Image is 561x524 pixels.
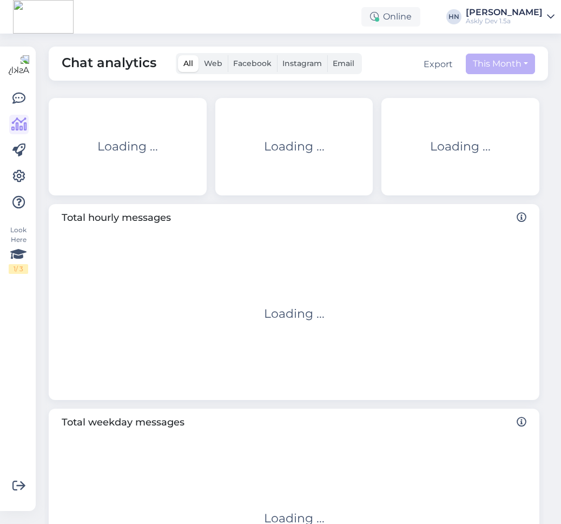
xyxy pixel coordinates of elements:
[466,17,543,25] div: Askly Dev 1.5a
[430,137,491,155] div: Loading ...
[282,58,322,68] span: Instagram
[446,9,461,24] div: HN
[9,225,28,274] div: Look Here
[424,58,453,71] button: Export
[204,58,222,68] span: Web
[466,8,555,25] a: [PERSON_NAME]Askly Dev 1.5a
[466,8,543,17] div: [PERSON_NAME]
[361,7,420,27] div: Online
[62,53,156,74] span: Chat analytics
[62,211,526,225] span: Total hourly messages
[264,305,325,323] div: Loading ...
[9,264,28,274] div: 1 / 3
[183,58,193,68] span: All
[233,58,272,68] span: Facebook
[333,58,354,68] span: Email
[466,54,535,74] button: This Month
[9,55,29,76] img: Askly Logo
[97,137,158,155] div: Loading ...
[264,137,325,155] div: Loading ...
[62,415,526,430] span: Total weekday messages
